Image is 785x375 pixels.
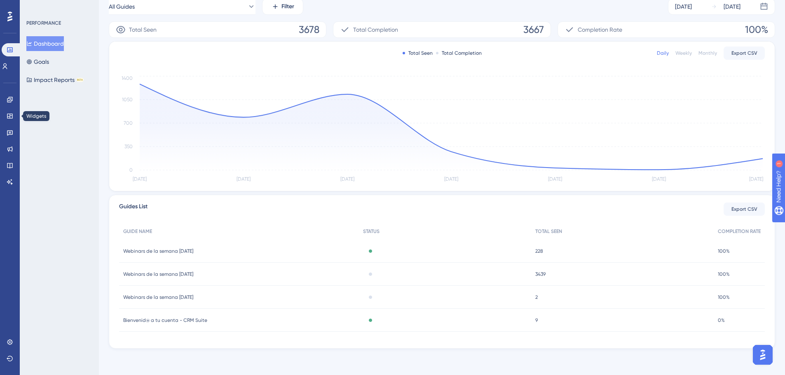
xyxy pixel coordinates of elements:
[535,271,546,277] span: 3439
[124,120,133,126] tspan: 700
[403,50,433,56] div: Total Seen
[129,25,157,35] span: Total Seen
[535,294,538,300] span: 2
[548,176,562,182] tspan: [DATE]
[718,248,730,254] span: 100%
[675,2,692,12] div: [DATE]
[353,25,398,35] span: Total Completion
[119,202,148,217] span: Guides List
[578,25,622,35] span: Completion Rate
[76,78,84,82] div: BETA
[724,47,765,60] button: Export CSV
[122,75,133,81] tspan: 1400
[123,248,193,254] span: Webinars de la semana [DATE]
[123,271,193,277] span: Webinars de la semana [DATE]
[340,176,354,182] tspan: [DATE]
[535,317,538,324] span: 9
[718,294,730,300] span: 100%
[363,228,380,235] span: STATUS
[750,342,775,367] iframe: UserGuiding AI Assistant Launcher
[122,97,133,102] tspan: 1050
[26,20,61,26] div: PERFORMANCE
[724,203,765,216] button: Export CSV
[57,4,60,11] div: 1
[724,2,740,12] div: [DATE]
[535,248,543,254] span: 228
[124,144,133,149] tspan: 350
[109,2,135,12] span: All Guides
[123,228,152,235] span: GUIDE NAME
[444,176,458,182] tspan: [DATE]
[523,23,544,36] span: 3667
[718,228,761,235] span: COMPLETION RATE
[675,50,692,56] div: Weekly
[123,294,193,300] span: Webinars de la semana [DATE]
[19,2,52,12] span: Need Help?
[133,176,147,182] tspan: [DATE]
[129,167,133,173] tspan: 0
[26,54,49,69] button: Goals
[698,50,717,56] div: Monthly
[436,50,482,56] div: Total Completion
[731,50,757,56] span: Export CSV
[123,317,207,324] span: Bienvenid@ a tu cuenta - CRM Suite
[281,2,294,12] span: Filter
[652,176,666,182] tspan: [DATE]
[657,50,669,56] div: Daily
[26,72,84,87] button: Impact ReportsBETA
[299,23,319,36] span: 3678
[26,36,64,51] button: Dashboard
[745,23,768,36] span: 100%
[718,271,730,277] span: 100%
[535,228,562,235] span: TOTAL SEEN
[731,206,757,212] span: Export CSV
[718,317,725,324] span: 0%
[237,176,251,182] tspan: [DATE]
[749,176,763,182] tspan: [DATE]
